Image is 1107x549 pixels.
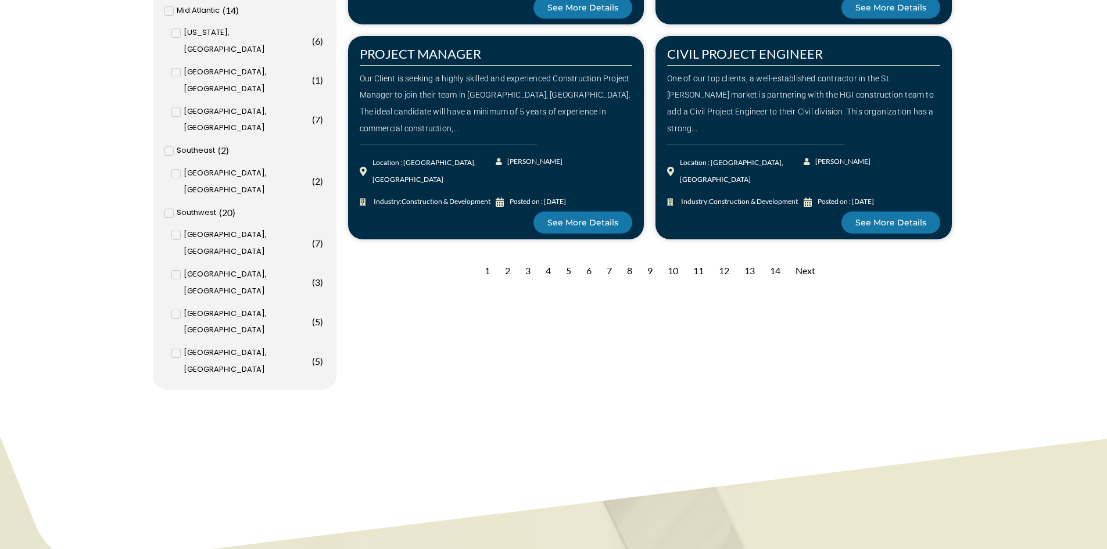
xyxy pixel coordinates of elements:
[540,257,557,285] div: 4
[642,257,658,285] div: 9
[320,175,323,186] span: )
[841,211,940,234] a: See More Details
[315,356,320,367] span: 5
[184,165,309,199] span: [GEOGRAPHIC_DATA], [GEOGRAPHIC_DATA]
[225,5,236,16] span: 14
[320,316,323,327] span: )
[667,46,823,62] a: CIVIL PROJECT ENGINEER
[320,238,323,249] span: )
[312,74,315,85] span: (
[504,153,563,170] span: [PERSON_NAME]
[315,238,320,249] span: 7
[560,257,577,285] div: 5
[219,207,222,218] span: (
[232,207,235,218] span: )
[402,197,490,206] span: Construction & Development
[667,70,940,137] div: One of our top clients, a well-established contractor in the St. [PERSON_NAME] market is partneri...
[315,35,320,46] span: 6
[184,64,309,98] span: [GEOGRAPHIC_DATA], [GEOGRAPHIC_DATA]
[312,238,315,249] span: (
[315,175,320,186] span: 2
[184,266,309,300] span: [GEOGRAPHIC_DATA], [GEOGRAPHIC_DATA]
[315,74,320,85] span: 1
[547,218,618,227] span: See More Details
[320,356,323,367] span: )
[371,193,490,210] span: Industry:
[320,277,323,288] span: )
[547,3,618,12] span: See More Details
[533,211,632,234] a: See More Details
[496,153,564,170] a: [PERSON_NAME]
[479,257,496,285] div: 1
[222,207,232,218] span: 20
[315,316,320,327] span: 5
[510,193,566,210] div: Posted on : [DATE]
[312,356,315,367] span: (
[312,316,315,327] span: (
[320,74,323,85] span: )
[184,103,309,137] span: [GEOGRAPHIC_DATA], [GEOGRAPHIC_DATA]
[236,5,239,16] span: )
[177,204,216,221] span: Southwest
[177,142,215,159] span: Southeast
[223,5,225,16] span: (
[177,2,220,19] span: Mid Atlantic
[218,145,221,156] span: (
[621,257,638,285] div: 8
[680,155,804,188] div: Location : [GEOGRAPHIC_DATA], [GEOGRAPHIC_DATA]
[790,257,821,285] div: Next
[709,197,798,206] span: Construction & Development
[184,227,309,260] span: [GEOGRAPHIC_DATA], [GEOGRAPHIC_DATA]
[312,277,315,288] span: (
[520,257,536,285] div: 3
[855,3,926,12] span: See More Details
[315,277,320,288] span: 3
[320,35,323,46] span: )
[315,114,320,125] span: 7
[360,70,633,137] div: Our Client is seeking a highly skilled and experienced Construction Project Manager to join their...
[360,193,496,210] a: Industry:Construction & Development
[581,257,597,285] div: 6
[764,257,786,285] div: 14
[667,193,804,210] a: Industry:Construction & Development
[601,257,618,285] div: 7
[687,257,710,285] div: 11
[713,257,735,285] div: 12
[372,155,496,188] div: Location : [GEOGRAPHIC_DATA], [GEOGRAPHIC_DATA]
[739,257,761,285] div: 13
[855,218,926,227] span: See More Details
[360,46,481,62] a: PROJECT MANAGER
[678,193,798,210] span: Industry:
[320,114,323,125] span: )
[812,153,870,170] span: [PERSON_NAME]
[312,175,315,186] span: (
[184,24,309,58] span: [US_STATE], [GEOGRAPHIC_DATA]
[804,153,872,170] a: [PERSON_NAME]
[226,145,229,156] span: )
[184,306,309,339] span: [GEOGRAPHIC_DATA], [GEOGRAPHIC_DATA]
[312,35,315,46] span: (
[499,257,516,285] div: 2
[184,345,309,378] span: [GEOGRAPHIC_DATA], [GEOGRAPHIC_DATA]
[221,145,226,156] span: 2
[312,114,315,125] span: (
[662,257,684,285] div: 10
[818,193,874,210] div: Posted on : [DATE]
